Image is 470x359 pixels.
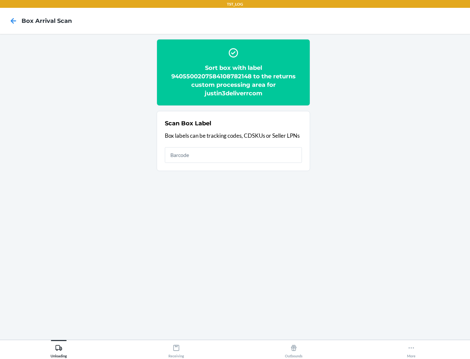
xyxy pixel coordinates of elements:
[285,342,303,358] div: Outbounds
[51,342,67,358] div: Unloading
[352,340,470,358] button: More
[407,342,415,358] div: More
[22,17,72,25] h4: Box Arrival Scan
[165,132,302,140] p: Box labels can be tracking codes, CDSKUs or Seller LPNs
[165,119,211,128] h2: Scan Box Label
[168,342,184,358] div: Receiving
[165,147,302,163] input: Barcode
[165,64,302,98] h2: Sort box with label 9405500207584108782148 to the returns custom processing area for justin3deliv...
[235,340,352,358] button: Outbounds
[117,340,235,358] button: Receiving
[227,1,243,7] p: TST_LOG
